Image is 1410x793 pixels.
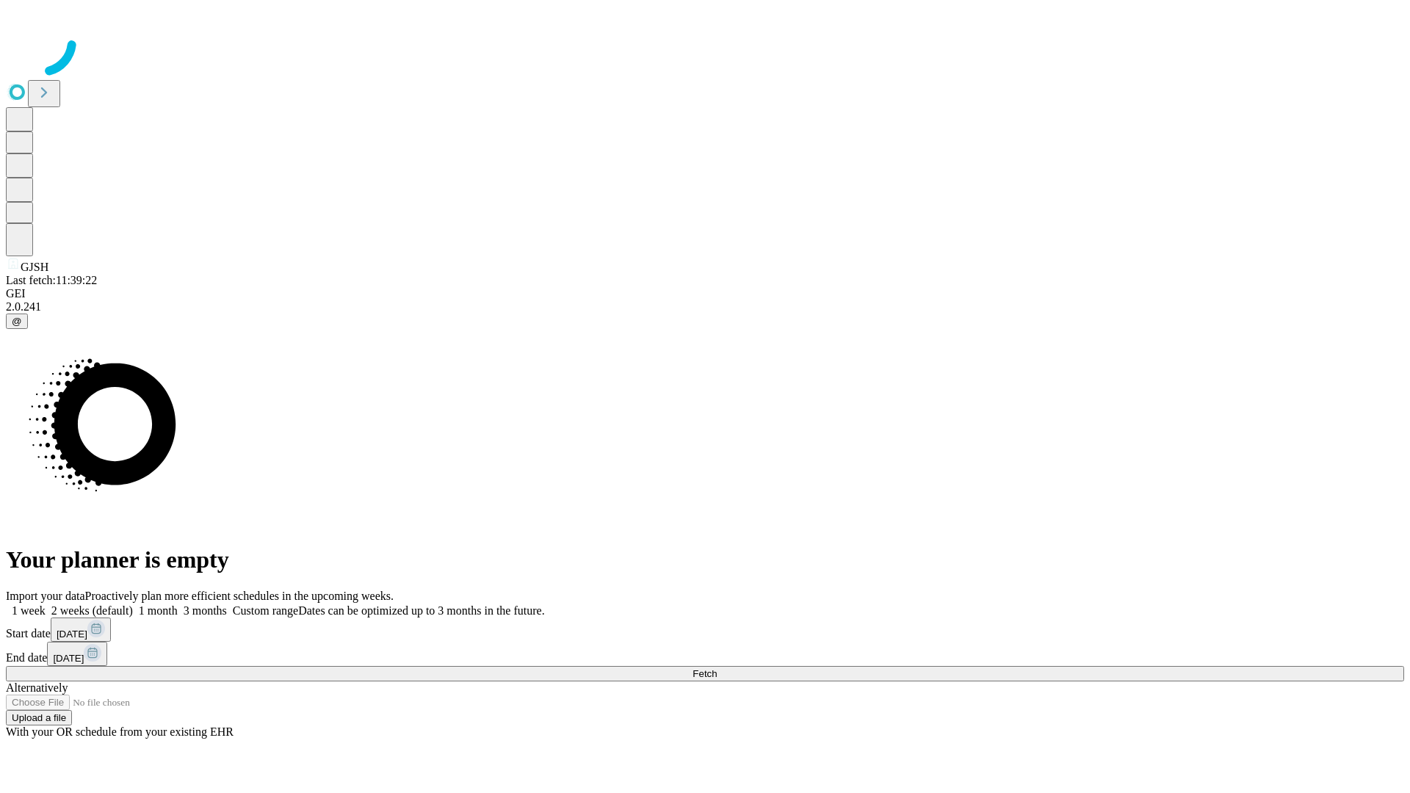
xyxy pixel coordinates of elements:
[57,629,87,640] span: [DATE]
[6,642,1404,666] div: End date
[184,604,227,617] span: 3 months
[51,618,111,642] button: [DATE]
[12,316,22,327] span: @
[6,300,1404,314] div: 2.0.241
[6,681,68,694] span: Alternatively
[12,604,46,617] span: 1 week
[6,710,72,725] button: Upload a file
[47,642,107,666] button: [DATE]
[298,604,544,617] span: Dates can be optimized up to 3 months in the future.
[85,590,394,602] span: Proactively plan more efficient schedules in the upcoming weeks.
[139,604,178,617] span: 1 month
[51,604,133,617] span: 2 weeks (default)
[6,618,1404,642] div: Start date
[21,261,48,273] span: GJSH
[6,314,28,329] button: @
[6,546,1404,573] h1: Your planner is empty
[6,725,234,738] span: With your OR schedule from your existing EHR
[6,287,1404,300] div: GEI
[6,274,97,286] span: Last fetch: 11:39:22
[693,668,717,679] span: Fetch
[6,590,85,602] span: Import your data
[53,653,84,664] span: [DATE]
[233,604,298,617] span: Custom range
[6,666,1404,681] button: Fetch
